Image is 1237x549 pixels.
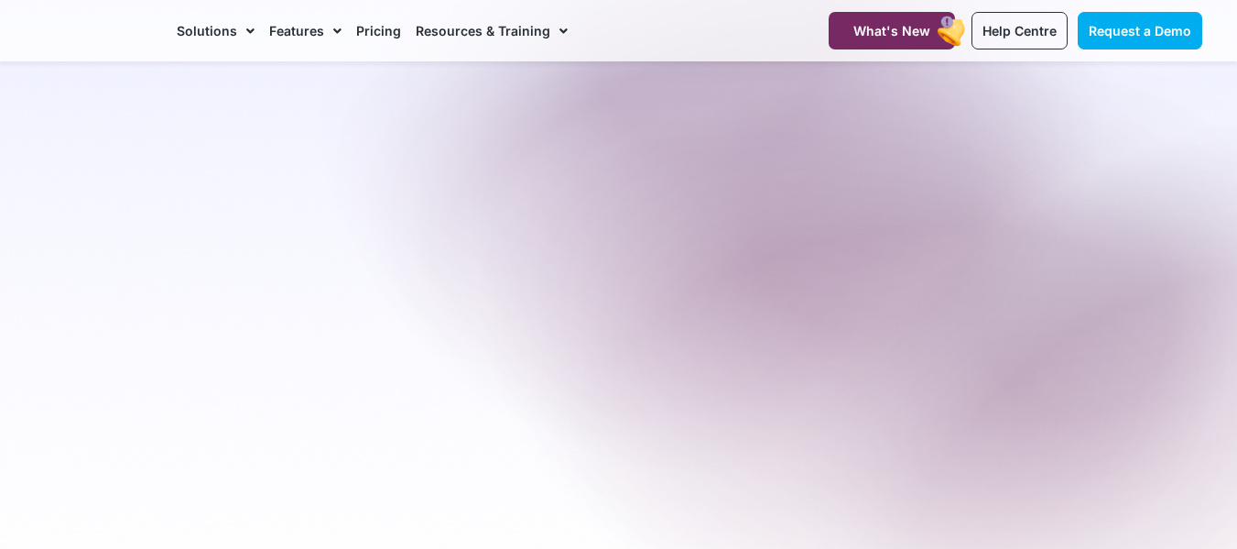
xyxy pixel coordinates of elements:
img: CareMaster Logo [36,17,159,45]
span: Help Centre [982,23,1057,38]
a: What's New [829,12,955,49]
span: What's New [853,23,930,38]
a: Request a Demo [1078,12,1202,49]
span: Request a Demo [1089,23,1191,38]
a: Help Centre [971,12,1068,49]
